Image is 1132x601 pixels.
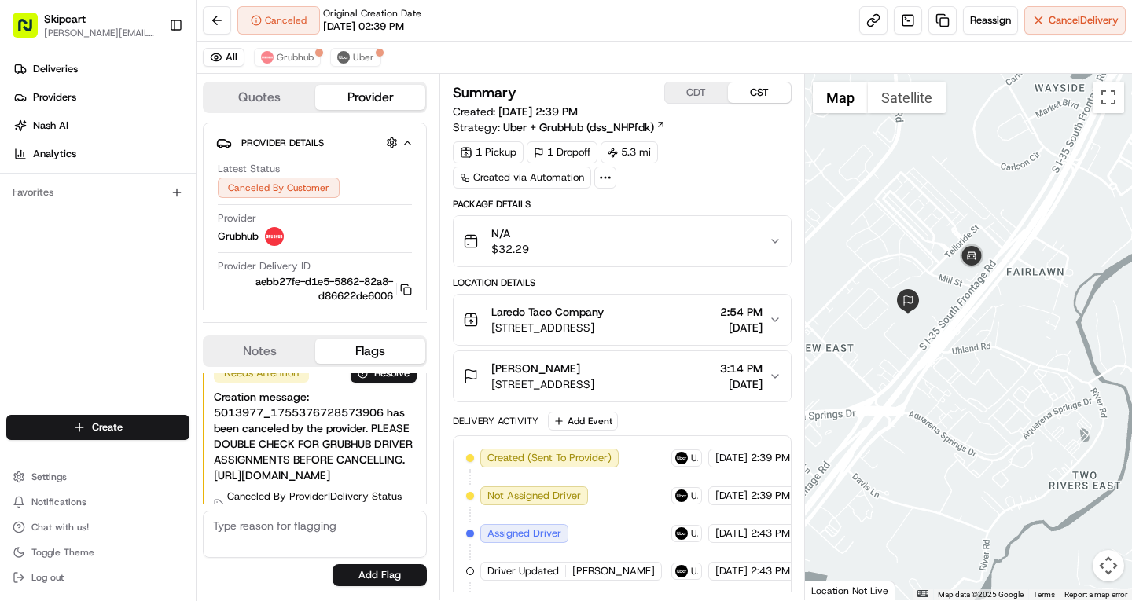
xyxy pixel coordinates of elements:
[353,51,374,64] span: Uber
[6,6,163,44] button: Skipcart[PERSON_NAME][EMAIL_ADDRESS][PERSON_NAME][DOMAIN_NAME]
[805,581,895,600] div: Location Not Live
[31,496,86,508] span: Notifications
[454,351,790,401] button: [PERSON_NAME][STREET_ADDRESS]3:14 PM[DATE]
[453,86,516,100] h3: Summary
[156,266,190,278] span: Pylon
[720,304,763,320] span: 2:54 PM
[715,526,748,541] span: [DATE]
[33,62,78,76] span: Deliveries
[127,222,259,250] a: 💻API Documentation
[351,364,417,383] button: Resolve
[751,526,812,541] span: 2:43 PM CST
[1033,590,1055,599] a: Terms
[204,339,315,364] button: Notes
[720,376,763,392] span: [DATE]
[548,412,618,431] button: Add Event
[333,564,427,586] button: Add Flag
[1093,550,1124,581] button: Map camera controls
[31,546,94,559] span: Toggle Theme
[720,320,763,335] span: [DATE]
[809,580,861,600] a: Open this area in Google Maps (opens a new window)
[218,229,259,244] span: Grubhub
[31,471,67,483] span: Settings
[323,20,404,34] span: [DATE] 02:39 PM
[6,57,196,82] a: Deliveries
[453,104,578,119] span: Created:
[33,90,76,104] span: Providers
[487,526,561,541] span: Assigned Driver
[6,466,189,488] button: Settings
[265,227,284,246] img: 5e692f75ce7d37001a5d71f1
[715,451,748,465] span: [DATE]
[6,541,189,563] button: Toggle Theme
[601,141,658,163] div: 5.3 mi
[214,364,309,383] div: Needs Attention
[498,104,578,119] span: [DATE] 2:39 PM
[491,241,529,257] span: $32.29
[9,222,127,250] a: 📗Knowledge Base
[691,452,698,464] span: Uber
[237,6,320,35] div: Canceled
[323,7,421,20] span: Original Creation Date
[453,167,591,189] a: Created via Automation
[675,565,688,577] img: uber-new-logo.jpeg
[453,415,538,427] div: Delivery Activity
[453,119,666,135] div: Strategy:
[241,137,324,149] span: Provider Details
[868,82,946,113] button: Show satellite imagery
[111,266,190,278] a: Powered byPylon
[44,27,156,39] button: [PERSON_NAME][EMAIL_ADDRESS][PERSON_NAME][DOMAIN_NAME]
[527,141,597,163] div: 1 Dropoff
[1024,6,1126,35] button: CancelDelivery
[218,211,256,225] span: Provider
[337,51,350,64] img: uber-new-logo.jpeg
[277,51,314,64] span: Grubhub
[1093,82,1124,113] button: Toggle fullscreen view
[503,119,654,135] span: Uber + GrubHub (dss_NHPfdk)
[453,141,524,163] div: 1 Pickup
[503,119,666,135] a: Uber + GrubHub (dss_NHPfdk)
[216,130,413,156] button: Provider Details
[33,119,68,133] span: Nash AI
[53,150,258,166] div: Start new chat
[572,564,655,578] span: [PERSON_NAME]
[728,82,791,103] button: CST
[92,420,123,434] span: Create
[214,389,417,483] div: Creation message: 5013977_1755376728573906 has been canceled by the provider. PLEASE DOUBLE CHECK...
[487,451,612,465] span: Created (Sent To Provider)
[1064,590,1127,599] a: Report a map error
[691,527,698,540] span: Uber
[691,565,698,577] span: Uber
[675,527,688,540] img: uber-new-logo.jpeg
[41,101,259,118] input: Clear
[491,361,580,376] span: [PERSON_NAME]
[917,590,928,597] button: Keyboard shortcuts
[44,11,86,27] button: Skipcart
[16,229,28,242] div: 📗
[315,85,426,110] button: Provider
[665,82,728,103] button: CDT
[813,82,868,113] button: Show street map
[16,16,47,47] img: Nash
[16,150,44,178] img: 1736555255976-a54dd68f-1ca7-489b-9aae-adbdc363a1c4
[133,229,145,242] div: 💻
[16,63,286,88] p: Welcome 👋
[715,564,748,578] span: [DATE]
[809,580,861,600] img: Google
[453,277,791,289] div: Location Details
[487,564,559,578] span: Driver Updated
[454,295,790,345] button: Laredo Taco Company[STREET_ADDRESS]2:54 PM[DATE]
[963,6,1018,35] button: Reassign
[330,48,381,67] button: Uber
[6,141,196,167] a: Analytics
[691,489,698,502] span: Uber
[218,275,412,303] button: aebb27fe-d1e5-5862-82a8-d86622de6006
[6,180,189,205] div: Favorites
[751,564,812,578] span: 2:43 PM CST
[675,452,688,464] img: uber-new-logo.jpeg
[1049,13,1119,27] span: Cancel Delivery
[6,491,189,513] button: Notifications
